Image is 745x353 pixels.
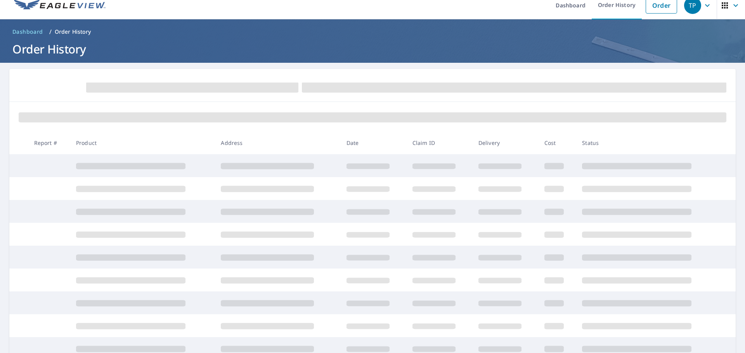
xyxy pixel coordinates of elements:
[538,131,576,154] th: Cost
[472,131,538,154] th: Delivery
[406,131,472,154] th: Claim ID
[55,28,91,36] p: Order History
[9,26,46,38] a: Dashboard
[340,131,406,154] th: Date
[28,131,70,154] th: Report #
[9,26,736,38] nav: breadcrumb
[49,27,52,36] li: /
[12,28,43,36] span: Dashboard
[576,131,721,154] th: Status
[9,41,736,57] h1: Order History
[70,131,215,154] th: Product
[215,131,340,154] th: Address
